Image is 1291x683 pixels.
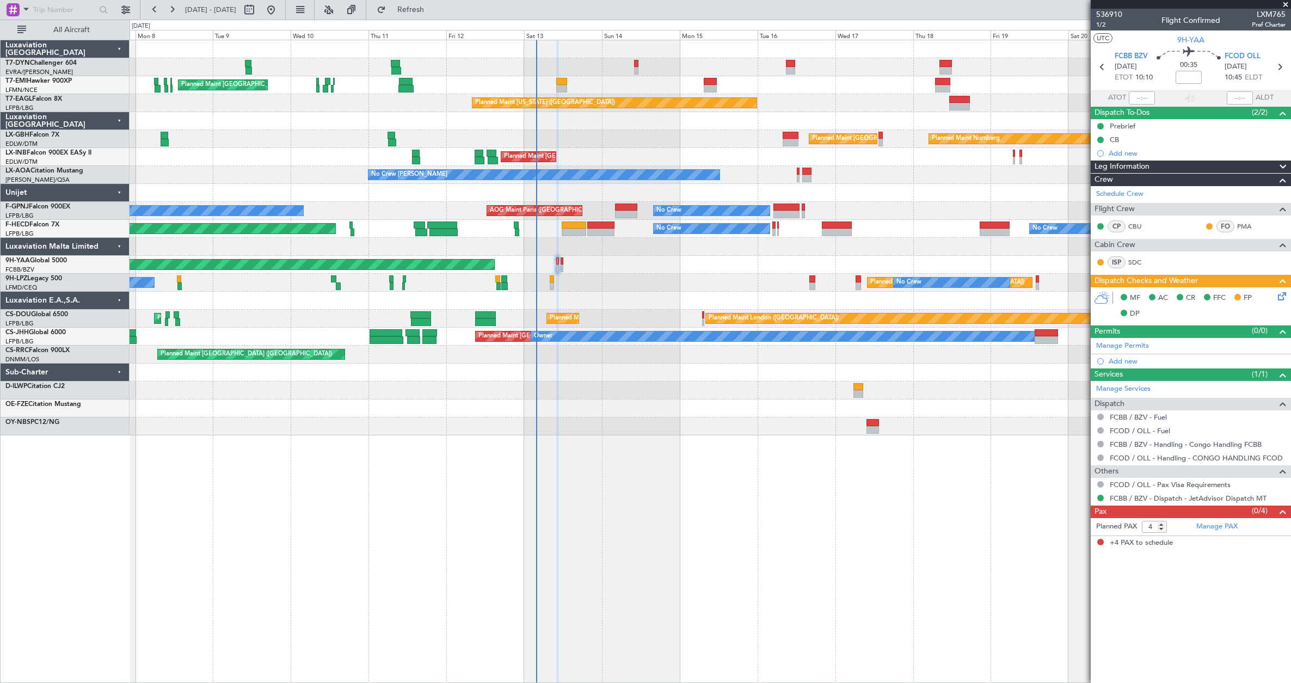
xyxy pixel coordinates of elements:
[1110,480,1231,489] a: FCOD / OLL - Pax Visa Requirements
[1161,15,1220,26] div: Flight Confirmed
[446,30,524,40] div: Fri 12
[5,158,38,166] a: EDLW/DTM
[475,95,615,111] div: Planned Maint [US_STATE] ([GEOGRAPHIC_DATA])
[5,329,66,336] a: CS-JHHGlobal 6000
[5,347,29,354] span: CS-RRC
[1252,325,1268,336] span: (0/0)
[1108,93,1126,103] span: ATOT
[5,257,67,264] a: 9H-YAAGlobal 5000
[5,257,30,264] span: 9H-YAA
[1096,189,1144,200] a: Schedule Crew
[181,77,285,93] div: Planned Maint [GEOGRAPHIC_DATA]
[5,221,29,228] span: F-HECD
[932,131,1000,147] div: Planned Maint Nurnberg
[5,60,77,66] a: T7-DYNChallenger 604
[5,319,34,328] a: LFPB/LBG
[1196,521,1238,532] a: Manage PAX
[5,60,30,66] span: T7-DYN
[1096,341,1149,352] a: Manage Permits
[835,30,913,40] div: Wed 17
[371,167,447,183] div: No Crew [PERSON_NAME]
[1109,356,1286,366] div: Add new
[1252,368,1268,380] span: (1/1)
[5,383,65,390] a: D-ILWPCitation CJ2
[1095,174,1113,186] span: Crew
[213,30,291,40] div: Tue 9
[5,150,27,156] span: LX-INB
[1130,293,1140,304] span: MF
[1110,426,1170,435] a: FCOD / OLL - Fuel
[1108,256,1126,268] div: ISP
[1129,91,1155,104] input: --:--
[1180,60,1197,71] span: 00:35
[812,131,983,147] div: Planned Maint [GEOGRAPHIC_DATA] ([GEOGRAPHIC_DATA])
[132,22,150,31] div: [DATE]
[504,149,675,165] div: Planned Maint [GEOGRAPHIC_DATA] ([GEOGRAPHIC_DATA])
[5,168,30,174] span: LX-AOA
[5,311,31,318] span: CS-DOU
[5,176,70,184] a: [PERSON_NAME]/QSA
[1095,203,1135,216] span: Flight Crew
[1115,61,1137,72] span: [DATE]
[5,266,34,274] a: FCBB/BZV
[1128,257,1153,267] a: SDC
[5,78,72,84] a: T7-EMIHawker 900XP
[5,311,68,318] a: CS-DOUGlobal 6500
[1110,121,1135,131] div: Prebrief
[870,274,1024,291] div: Planned [GEOGRAPHIC_DATA] ([GEOGRAPHIC_DATA])
[157,310,329,327] div: Planned Maint [GEOGRAPHIC_DATA] ([GEOGRAPHIC_DATA])
[5,275,62,282] a: 9H-LPZLegacy 500
[5,337,34,346] a: LFPB/LBG
[490,202,604,219] div: AOG Maint Paris ([GEOGRAPHIC_DATA])
[5,132,59,138] a: LX-GBHFalcon 7X
[5,212,34,220] a: LFPB/LBG
[913,30,991,40] div: Thu 18
[1186,293,1195,304] span: CR
[5,96,62,102] a: T7-EAGLFalcon 8X
[5,347,70,354] a: CS-RRCFalcon 900LX
[1096,384,1151,395] a: Manage Services
[5,275,27,282] span: 9H-LPZ
[1216,220,1234,232] div: FO
[372,1,437,19] button: Refresh
[534,328,552,344] div: Owner
[1225,61,1247,72] span: [DATE]
[680,30,758,40] div: Mon 15
[1096,521,1137,532] label: Planned PAX
[5,104,34,112] a: LFPB/LBG
[550,310,721,327] div: Planned Maint [GEOGRAPHIC_DATA] ([GEOGRAPHIC_DATA])
[5,355,39,364] a: DNMM/LOS
[1245,72,1262,83] span: ELDT
[5,150,91,156] a: LX-INBFalcon 900EX EASy II
[5,204,70,210] a: F-GPNJFalcon 900EX
[1108,220,1126,232] div: CP
[1095,239,1135,251] span: Cabin Crew
[5,221,59,228] a: F-HECDFalcon 7X
[5,419,59,426] a: OY-NBSPC12/NG
[5,78,27,84] span: T7-EMI
[1244,293,1252,304] span: FP
[161,346,332,362] div: Planned Maint [GEOGRAPHIC_DATA] ([GEOGRAPHIC_DATA])
[991,30,1068,40] div: Fri 19
[1115,72,1133,83] span: ETOT
[291,30,368,40] div: Wed 10
[1213,293,1226,304] span: FFC
[1096,20,1122,29] span: 1/2
[478,328,650,344] div: Planned Maint [GEOGRAPHIC_DATA] ([GEOGRAPHIC_DATA])
[656,220,681,237] div: No Crew
[5,419,30,426] span: OY-NBS
[1110,413,1167,422] a: FCBB / BZV - Fuel
[1095,398,1124,410] span: Dispatch
[5,168,83,174] a: LX-AOACitation Mustang
[1128,221,1153,231] a: CBU
[1252,9,1286,20] span: LXM765
[758,30,835,40] div: Tue 16
[5,68,73,76] a: EVRA/[PERSON_NAME]
[1110,440,1262,449] a: FCBB / BZV - Handling - Congo Handling FCBB
[5,401,28,408] span: OE-FZE
[1110,135,1119,144] div: CB
[602,30,680,40] div: Sun 14
[709,310,839,327] div: Planned Maint London ([GEOGRAPHIC_DATA])
[1225,72,1242,83] span: 10:45
[1093,33,1112,43] button: UTC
